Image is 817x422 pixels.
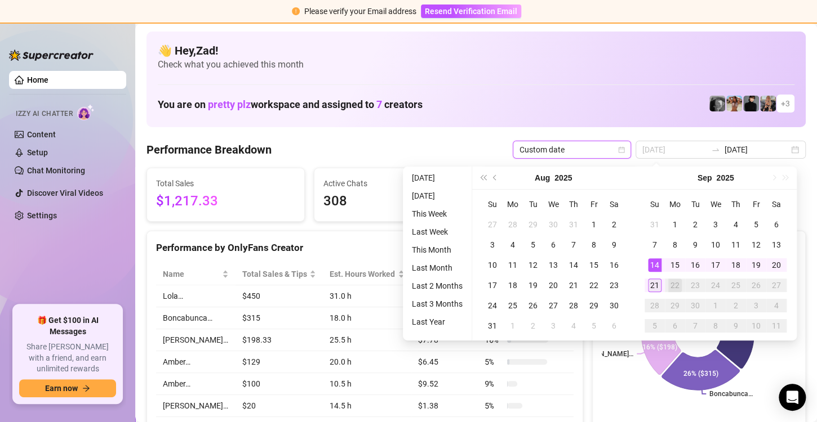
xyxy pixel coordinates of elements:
[648,319,661,333] div: 5
[705,214,726,235] td: 2025-09-03
[726,235,746,255] td: 2025-09-11
[411,395,478,417] td: $1.38
[716,167,734,189] button: Choose a year
[407,297,467,311] li: Last 3 Months
[156,285,236,307] td: Lola…
[749,299,763,312] div: 3
[567,319,580,333] div: 4
[642,143,707,156] input: Start date
[407,171,467,185] li: [DATE]
[376,98,382,110] span: 7
[770,218,783,231] div: 6
[645,275,665,295] td: 2025-09-21
[749,258,763,272] div: 19
[584,255,604,275] td: 2025-08-15
[709,238,722,252] div: 10
[330,268,396,280] div: Est. Hours Worked
[242,268,308,280] span: Total Sales & Tips
[547,279,560,292] div: 20
[584,235,604,255] td: 2025-08-08
[746,235,766,255] td: 2025-09-12
[236,395,323,417] td: $20
[236,285,323,307] td: $450
[726,275,746,295] td: 2025-09-25
[604,194,624,214] th: Sa
[506,319,519,333] div: 1
[503,255,523,275] td: 2025-08-11
[485,356,503,368] span: 5 %
[587,218,601,231] div: 1
[685,255,705,275] td: 2025-09-16
[726,295,746,316] td: 2025-10-02
[665,295,685,316] td: 2025-09-29
[27,148,48,157] a: Setup
[705,316,726,336] td: 2025-10-08
[156,191,295,212] span: $1,217.33
[766,295,787,316] td: 2025-10-04
[689,238,702,252] div: 9
[523,275,543,295] td: 2025-08-19
[407,279,467,293] li: Last 2 Months
[607,279,621,292] div: 23
[543,295,563,316] td: 2025-08-27
[563,214,584,235] td: 2025-07-31
[729,258,743,272] div: 18
[729,279,743,292] div: 25
[523,255,543,275] td: 2025-08-12
[156,351,236,373] td: Amber…
[506,279,519,292] div: 18
[587,319,601,333] div: 5
[563,255,584,275] td: 2025-08-14
[729,299,743,312] div: 2
[547,319,560,333] div: 3
[668,299,682,312] div: 29
[407,207,467,221] li: This Week
[323,395,411,417] td: 14.5 h
[526,279,540,292] div: 19
[709,218,722,231] div: 3
[323,191,463,212] span: 308
[645,235,665,255] td: 2025-09-07
[567,218,580,231] div: 31
[482,295,503,316] td: 2025-08-24
[543,214,563,235] td: 2025-07-30
[485,399,503,412] span: 5 %
[685,214,705,235] td: 2025-09-02
[685,295,705,316] td: 2025-09-30
[705,295,726,316] td: 2025-10-01
[482,194,503,214] th: Su
[604,214,624,235] td: 2025-08-02
[16,109,73,119] span: Izzy AI Chatter
[709,279,722,292] div: 24
[749,238,763,252] div: 12
[27,166,85,175] a: Chat Monitoring
[766,235,787,255] td: 2025-09-13
[486,299,499,312] div: 24
[77,104,95,120] img: AI Chatter
[746,214,766,235] td: 2025-09-05
[19,379,116,397] button: Earn nowarrow-right
[766,275,787,295] td: 2025-09-27
[503,235,523,255] td: 2025-08-04
[156,177,295,190] span: Total Sales
[689,319,702,333] div: 7
[770,279,783,292] div: 27
[421,5,521,18] button: Resend Verification Email
[567,299,580,312] div: 28
[523,235,543,255] td: 2025-08-05
[749,279,763,292] div: 26
[19,315,116,337] span: 🎁 Get $100 in AI Messages
[781,97,790,110] span: + 3
[604,295,624,316] td: 2025-08-30
[506,299,519,312] div: 25
[766,316,787,336] td: 2025-10-11
[526,218,540,231] div: 29
[236,263,323,285] th: Total Sales & Tips
[685,316,705,336] td: 2025-10-07
[19,342,116,375] span: Share [PERSON_NAME] with a friend, and earn unlimited rewards
[645,255,665,275] td: 2025-09-14
[607,218,621,231] div: 2
[587,279,601,292] div: 22
[158,98,423,111] h1: You are on workspace and assigned to creators
[519,141,624,158] span: Custom date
